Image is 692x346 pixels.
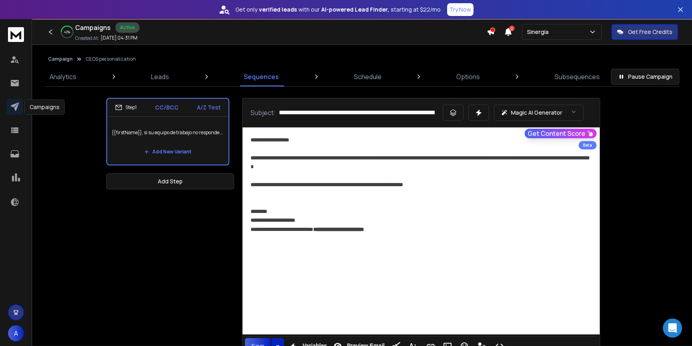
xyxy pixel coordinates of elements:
p: Get only with our starting at $22/mo [235,6,441,14]
button: A [8,325,24,341]
p: CEOS personalization [86,56,136,62]
div: Step 1 [115,104,137,111]
strong: verified leads [259,6,297,14]
p: A/Z Test [197,103,221,111]
p: Leads [151,72,169,82]
p: CC/BCC [155,103,179,111]
p: Sinergia [527,28,552,36]
p: Magic AI Generator [511,109,562,117]
span: 2 [509,26,515,31]
p: Sequences [244,72,279,82]
a: Options [451,67,485,86]
h1: Campaigns [75,23,111,32]
button: Add New Variant [138,144,198,160]
button: Magic AI Generator [494,105,584,121]
a: Analytics [45,67,81,86]
div: Active [115,22,139,33]
button: Try Now [447,3,473,16]
p: Subject: [251,108,276,117]
button: Get Content Score [525,129,597,138]
a: Schedule [349,67,386,86]
a: Leads [146,67,174,86]
p: Get Free Credits [628,28,672,36]
p: Subsequences [555,72,600,82]
button: Add Step [106,173,234,189]
a: Sequences [239,67,284,86]
img: logo [8,27,24,42]
p: [DATE] 04:31 PM [101,35,137,41]
div: Open Intercom Messenger [663,318,682,338]
button: Get Free Credits [611,24,678,40]
p: Try Now [449,6,471,14]
li: Step1CC/BCCA/Z Test{{firstName}}, si su equipo de trabajo no responde a las expectativas de resul... [106,98,229,165]
p: 42 % [64,30,70,34]
strong: AI-powered Lead Finder, [321,6,389,14]
a: Subsequences [550,67,605,86]
p: Analytics [50,72,76,82]
p: Created At: [75,35,99,42]
button: Pause Campaign [611,69,679,85]
div: Campaigns [24,99,65,115]
button: Campaign [48,56,73,62]
p: Options [456,72,480,82]
p: Schedule [354,72,382,82]
div: Beta [579,141,597,149]
p: {{firstName}}, si su equipo de trabajo no responde a las expectativas de resultado, esto le inter... [112,121,224,144]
